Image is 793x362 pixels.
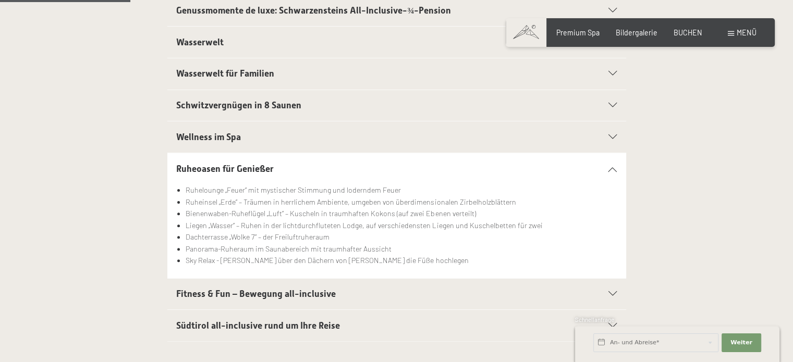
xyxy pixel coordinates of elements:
[176,37,224,47] span: Wasserwelt
[674,28,702,37] a: BUCHEN
[186,255,617,267] li: Sky Relax - [PERSON_NAME] über den Dächern von [PERSON_NAME] die Füße hochlegen
[176,5,451,16] span: Genussmomente de luxe: Schwarzensteins All-Inclusive-¾-Pension
[186,184,617,196] li: Ruhelounge „Feuer“ mit mystischer Stimmung und loderndem Feuer
[176,100,301,110] span: Schwitzvergnügen in 8 Saunen
[186,231,617,243] li: Dachterrasse „Wolke 7“ – der Freiluftruheraum
[176,320,340,331] span: Südtirol all-inclusive rund um Ihre Reise
[575,316,614,323] span: Schnellanfrage
[186,208,617,220] li: Bienenwaben-Ruheflügel „Luft“ – Kuscheln in traumhaften Kokons (auf zwei Ebenen verteilt)
[176,164,274,174] span: Ruheoasen für Genießer
[616,28,657,37] a: Bildergalerie
[176,68,274,79] span: Wasserwelt für Familien
[176,289,336,299] span: Fitness & Fun – Bewegung all-inclusive
[730,339,752,347] span: Weiter
[176,132,241,142] span: Wellness im Spa
[556,28,600,37] a: Premium Spa
[186,196,617,208] li: Ruheinsel „Erde“ – Träumen in herrlichem Ambiente, umgeben von überdimensionalen Zirbelholzblättern
[186,220,617,232] li: Liegen „Wasser“ – Ruhen in der lichtdurchfluteten Lodge, auf verschiedensten Liegen und Kuschelbe...
[737,28,757,37] span: Menü
[186,243,617,255] li: Panorama-Ruheraum im Saunabereich mit traumhafter Aussicht
[722,333,761,352] button: Weiter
